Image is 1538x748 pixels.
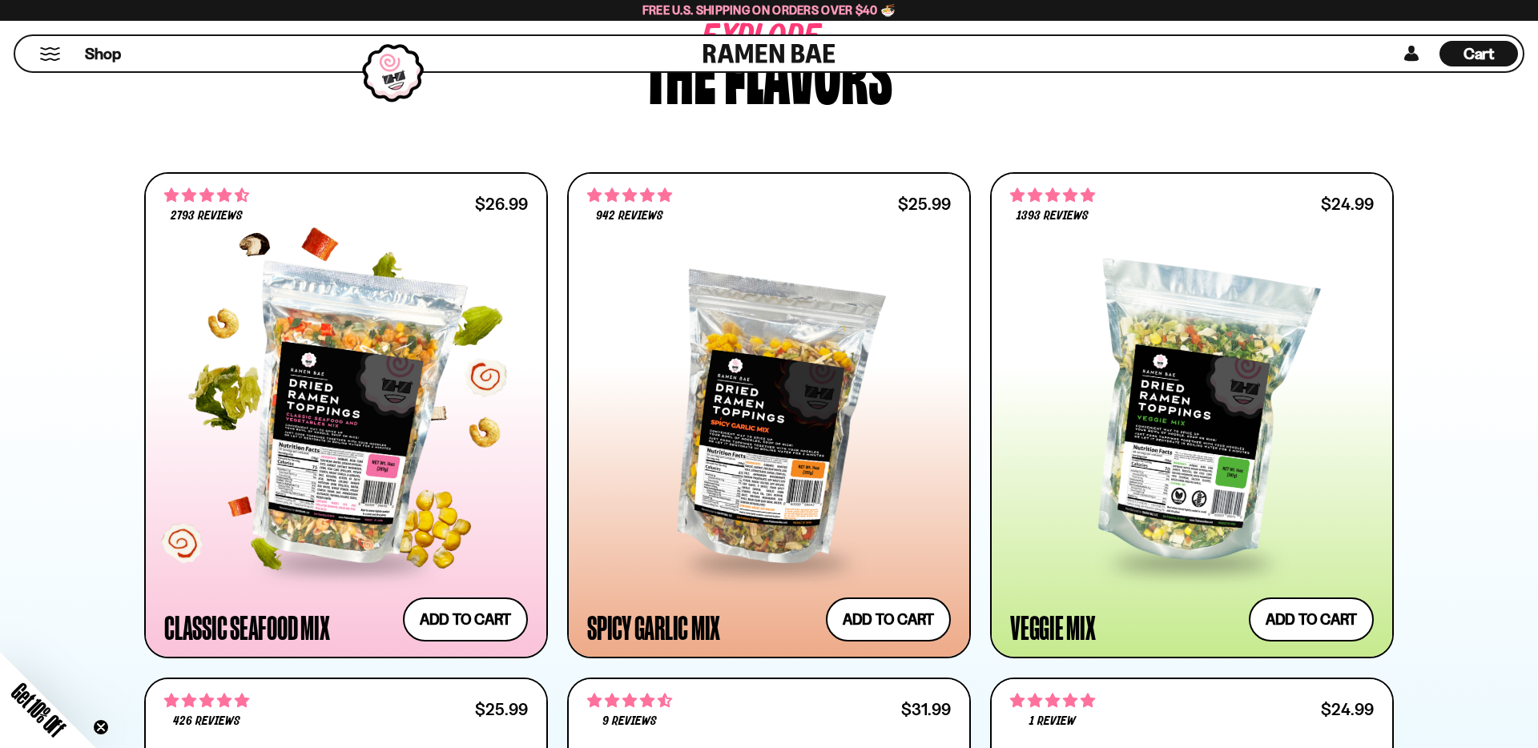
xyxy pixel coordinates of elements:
span: Cart [1464,44,1495,63]
div: $26.99 [475,196,528,211]
div: $25.99 [475,702,528,717]
a: Shop [85,41,121,66]
div: Classic Seafood Mix [164,613,329,641]
button: Mobile Menu Trigger [39,47,61,61]
a: 4.76 stars 1393 reviews $24.99 Veggie Mix Add to cart [990,172,1394,658]
span: 942 reviews [596,210,663,223]
span: 426 reviews [173,715,240,728]
span: 4.76 stars [1010,185,1095,206]
div: The [646,31,716,107]
div: $24.99 [1321,702,1374,717]
a: 4.75 stars 942 reviews $25.99 Spicy Garlic Mix Add to cart [567,172,971,658]
span: 4.56 stars [587,690,672,711]
div: Spicy Garlic Mix [587,613,720,641]
div: flavors [724,31,892,107]
button: Add to cart [1249,597,1374,641]
span: 1393 reviews [1017,210,1089,223]
button: Close teaser [93,719,109,735]
span: Free U.S. Shipping on Orders over $40 🍜 [642,2,896,18]
div: $25.99 [898,196,951,211]
div: Veggie Mix [1010,613,1096,641]
span: 2793 reviews [171,210,243,223]
span: 4.68 stars [164,185,249,206]
span: 5.00 stars [1010,690,1095,711]
div: $31.99 [901,702,951,717]
button: Add to cart [826,597,951,641]
div: $24.99 [1321,196,1374,211]
button: Add to cart [403,597,528,641]
span: 9 reviews [602,715,657,728]
span: Get 10% Off [7,678,70,741]
a: 4.68 stars 2793 reviews $26.99 Classic Seafood Mix Add to cart [144,172,548,658]
span: 1 review [1029,715,1076,728]
span: 4.76 stars [164,690,249,711]
div: Cart [1439,36,1518,71]
span: Shop [85,43,121,65]
span: 4.75 stars [587,185,672,206]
